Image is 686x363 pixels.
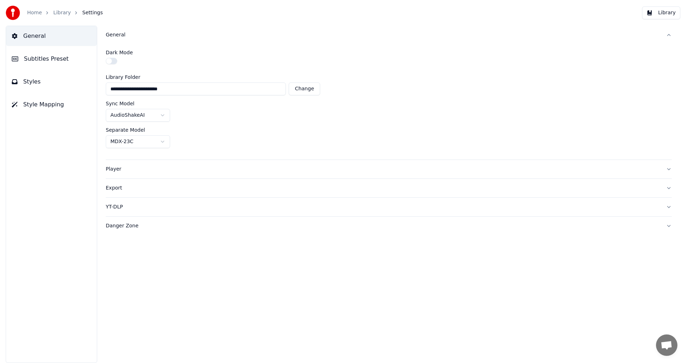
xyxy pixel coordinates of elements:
[6,49,97,69] button: Subtitles Preset
[106,179,672,197] button: Export
[106,166,660,173] div: Player
[289,82,320,95] button: Change
[23,77,41,86] span: Styles
[656,334,677,356] a: Open chat
[23,32,46,40] span: General
[106,44,672,160] div: General
[27,9,42,16] a: Home
[106,75,320,80] label: Library Folder
[106,185,660,192] div: Export
[106,26,672,44] button: General
[106,50,133,55] label: Dark Mode
[82,9,103,16] span: Settings
[106,198,672,216] button: YT-DLP
[24,55,69,63] span: Subtitles Preset
[106,217,672,235] button: Danger Zone
[6,72,97,92] button: Styles
[106,127,145,132] label: Separate Model
[106,31,660,39] div: General
[642,6,680,19] button: Library
[23,100,64,109] span: Style Mapping
[106,203,660,211] div: YT-DLP
[106,101,134,106] label: Sync Model
[6,6,20,20] img: youka
[106,160,672,178] button: Player
[6,95,97,115] button: Style Mapping
[106,222,660,230] div: Danger Zone
[6,26,97,46] button: General
[53,9,71,16] a: Library
[27,9,103,16] nav: breadcrumb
